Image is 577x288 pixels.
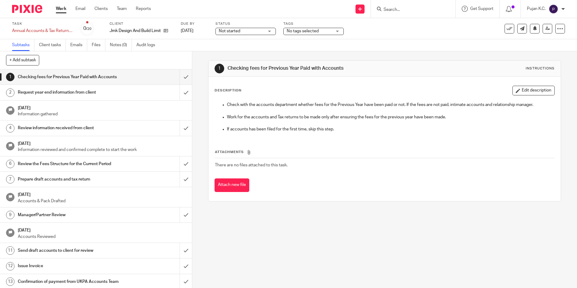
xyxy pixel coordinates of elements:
[512,86,555,95] button: Edit description
[18,72,122,82] h1: Checking fees for Previous Year Paid with Accounts
[6,277,14,286] div: 13
[136,6,151,12] a: Reports
[283,21,344,26] label: Tags
[228,65,397,72] h1: Checking fees for Previous Year Paid with Accounts
[6,73,14,81] div: 1
[18,277,122,286] h1: Confirmation of payment from UKPA Accounts Team
[70,39,87,51] a: Emails
[517,24,527,34] a: Send new email to Jmk Design And Build Limited
[215,21,276,26] label: Status
[180,85,192,100] div: Mark as done
[86,27,91,30] small: /20
[180,69,192,85] div: Mark as done
[110,39,132,51] a: Notes (0)
[12,5,42,13] img: Pixie
[6,160,14,168] div: 6
[110,28,161,34] p: Jmk Design And Build Limited
[18,246,122,255] h1: Send draft accounts to client for review
[6,262,14,270] div: 12
[180,156,192,171] div: Mark as done
[181,21,208,26] label: Due by
[136,39,160,51] a: Audit logs
[227,114,554,120] p: Work for the accounts and Tax returns to be made only after ensuring the fees for the previous ye...
[18,111,186,117] p: Information gathered
[527,6,546,12] p: Pujan K.C.
[18,88,122,97] h1: Request year end information from client
[6,175,14,184] div: 7
[219,29,240,33] span: Not started
[39,39,66,51] a: Client tasks
[6,55,39,65] button: + Add subtask
[287,29,319,33] span: No tags selected
[94,6,108,12] a: Clients
[215,178,249,192] button: Attach new file
[18,175,122,184] h1: Prepare draft accounts and tax return
[180,243,192,258] div: Mark as done
[215,88,241,93] p: Description
[18,147,186,153] p: Information reviewed and confirmed complete to start the work
[180,172,192,187] div: Mark as done
[530,24,540,34] button: Snooze task
[18,198,186,204] p: Accounts & Pack Drafted
[215,64,224,73] div: 1
[543,24,552,34] a: Reassign task
[18,210,122,219] h1: Manager/Partner Review
[6,246,14,255] div: 11
[18,261,122,270] h1: Issue Invoice
[110,21,173,26] label: Client
[383,7,437,13] input: Search
[12,28,72,34] div: Annual Accounts & Tax Return (Annual Acc & CT Return)
[181,29,193,33] span: [DATE]
[6,88,14,97] div: 2
[18,159,122,168] h1: Review the Fees Structure for the Current Period
[215,163,288,167] span: There are no files attached to this task.
[164,28,168,33] i: Open client page
[18,226,186,233] h1: [DATE]
[6,211,14,219] div: 9
[227,126,554,132] p: If accounts has been filed for the first time, skip this step.
[83,25,91,32] div: 0
[526,66,555,71] div: Instructions
[18,139,186,147] h1: [DATE]
[12,21,72,26] label: Task
[18,190,186,198] h1: [DATE]
[56,6,66,12] a: Work
[180,120,192,136] div: Mark as done
[92,39,105,51] a: Files
[18,234,186,240] p: Accounts Reviewed
[470,7,493,11] span: Get Support
[18,123,122,133] h1: Review information received from client
[12,28,72,34] div: Annual Accounts &amp; Tax Return (Annual Acc &amp; CT Return)
[12,39,34,51] a: Subtasks
[18,104,186,111] h1: [DATE]
[180,207,192,222] div: Mark as done
[75,6,85,12] a: Email
[215,150,244,154] span: Attachments
[549,4,558,14] img: svg%3E
[180,258,192,274] div: Mark as done
[6,124,14,133] div: 4
[117,6,127,12] a: Team
[227,102,554,108] p: Check with the accounts department whether fees for the Previous Year have been paid or not. If t...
